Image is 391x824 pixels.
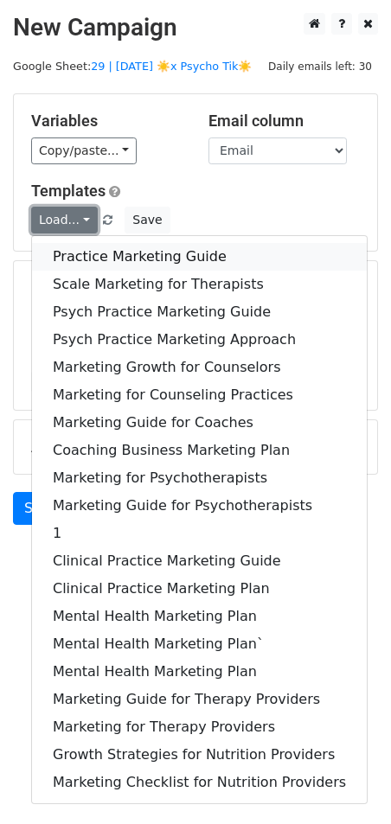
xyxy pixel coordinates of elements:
[31,112,183,131] h5: Variables
[32,630,367,658] a: Mental Health Marketing Plan`
[125,207,170,233] button: Save
[32,464,367,492] a: Marketing for Psychotherapists
[13,492,70,525] a: Send
[32,437,367,464] a: Coaching Business Marketing Plan
[13,60,253,73] small: Google Sheet:
[32,492,367,520] a: Marketing Guide for Psychotherapists
[208,112,360,131] h5: Email column
[32,547,367,575] a: Clinical Practice Marketing Guide
[32,713,367,741] a: Marketing for Therapy Providers
[31,137,137,164] a: Copy/paste...
[32,658,367,686] a: Mental Health Marketing Plan
[32,520,367,547] a: 1
[32,298,367,326] a: Psych Practice Marketing Guide
[32,354,367,381] a: Marketing Growth for Counselors
[262,57,378,76] span: Daily emails left: 30
[31,182,106,200] a: Templates
[32,243,367,271] a: Practice Marketing Guide
[32,409,367,437] a: Marketing Guide for Coaches
[31,207,98,233] a: Load...
[32,381,367,409] a: Marketing for Counseling Practices
[32,603,367,630] a: Mental Health Marketing Plan
[32,686,367,713] a: Marketing Guide for Therapy Providers
[32,741,367,769] a: Growth Strategies for Nutrition Providers
[13,13,378,42] h2: New Campaign
[304,741,391,824] iframe: Chat Widget
[32,271,367,298] a: Scale Marketing for Therapists
[32,326,367,354] a: Psych Practice Marketing Approach
[32,575,367,603] a: Clinical Practice Marketing Plan
[32,769,367,796] a: Marketing Checklist for Nutrition Providers
[91,60,252,73] a: 29 | [DATE] ☀️x Psycho Tik☀️
[262,60,378,73] a: Daily emails left: 30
